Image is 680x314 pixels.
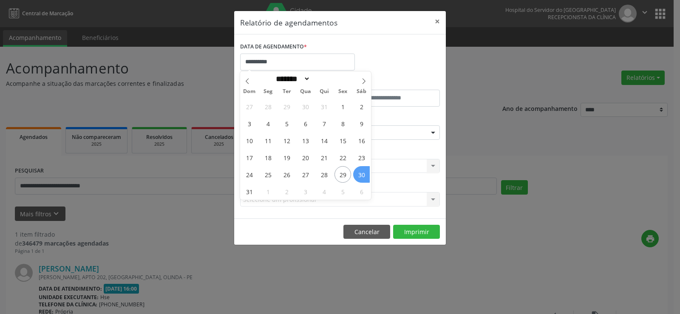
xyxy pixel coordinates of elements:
[241,98,258,115] span: Julho 27, 2025
[353,166,370,183] span: Agosto 30, 2025
[393,225,440,239] button: Imprimir
[297,183,314,200] span: Setembro 3, 2025
[297,132,314,149] span: Agosto 13, 2025
[353,115,370,132] span: Agosto 9, 2025
[260,98,276,115] span: Julho 28, 2025
[241,183,258,200] span: Agosto 31, 2025
[278,115,295,132] span: Agosto 5, 2025
[429,11,446,32] button: Close
[316,149,332,166] span: Agosto 21, 2025
[297,166,314,183] span: Agosto 27, 2025
[260,132,276,149] span: Agosto 11, 2025
[278,89,296,94] span: Ter
[352,89,371,94] span: Sáb
[278,98,295,115] span: Julho 29, 2025
[334,115,351,132] span: Agosto 8, 2025
[241,132,258,149] span: Agosto 10, 2025
[278,132,295,149] span: Agosto 12, 2025
[353,98,370,115] span: Agosto 2, 2025
[353,183,370,200] span: Setembro 6, 2025
[273,74,310,83] select: Month
[334,149,351,166] span: Agosto 22, 2025
[297,149,314,166] span: Agosto 20, 2025
[334,183,351,200] span: Setembro 5, 2025
[259,89,278,94] span: Seg
[240,40,307,54] label: DATA DE AGENDAMENTO
[353,149,370,166] span: Agosto 23, 2025
[296,89,315,94] span: Qua
[316,166,332,183] span: Agosto 28, 2025
[260,149,276,166] span: Agosto 18, 2025
[240,17,337,28] h5: Relatório de agendamentos
[297,115,314,132] span: Agosto 6, 2025
[241,115,258,132] span: Agosto 3, 2025
[334,132,351,149] span: Agosto 15, 2025
[297,98,314,115] span: Julho 30, 2025
[310,74,338,83] input: Year
[316,183,332,200] span: Setembro 4, 2025
[260,166,276,183] span: Agosto 25, 2025
[278,149,295,166] span: Agosto 19, 2025
[316,98,332,115] span: Julho 31, 2025
[315,89,334,94] span: Qui
[343,225,390,239] button: Cancelar
[353,132,370,149] span: Agosto 16, 2025
[342,76,440,90] label: ATÉ
[316,132,332,149] span: Agosto 14, 2025
[278,183,295,200] span: Setembro 2, 2025
[240,89,259,94] span: Dom
[278,166,295,183] span: Agosto 26, 2025
[241,166,258,183] span: Agosto 24, 2025
[241,149,258,166] span: Agosto 17, 2025
[334,166,351,183] span: Agosto 29, 2025
[260,115,276,132] span: Agosto 4, 2025
[334,89,352,94] span: Sex
[260,183,276,200] span: Setembro 1, 2025
[316,115,332,132] span: Agosto 7, 2025
[334,98,351,115] span: Agosto 1, 2025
